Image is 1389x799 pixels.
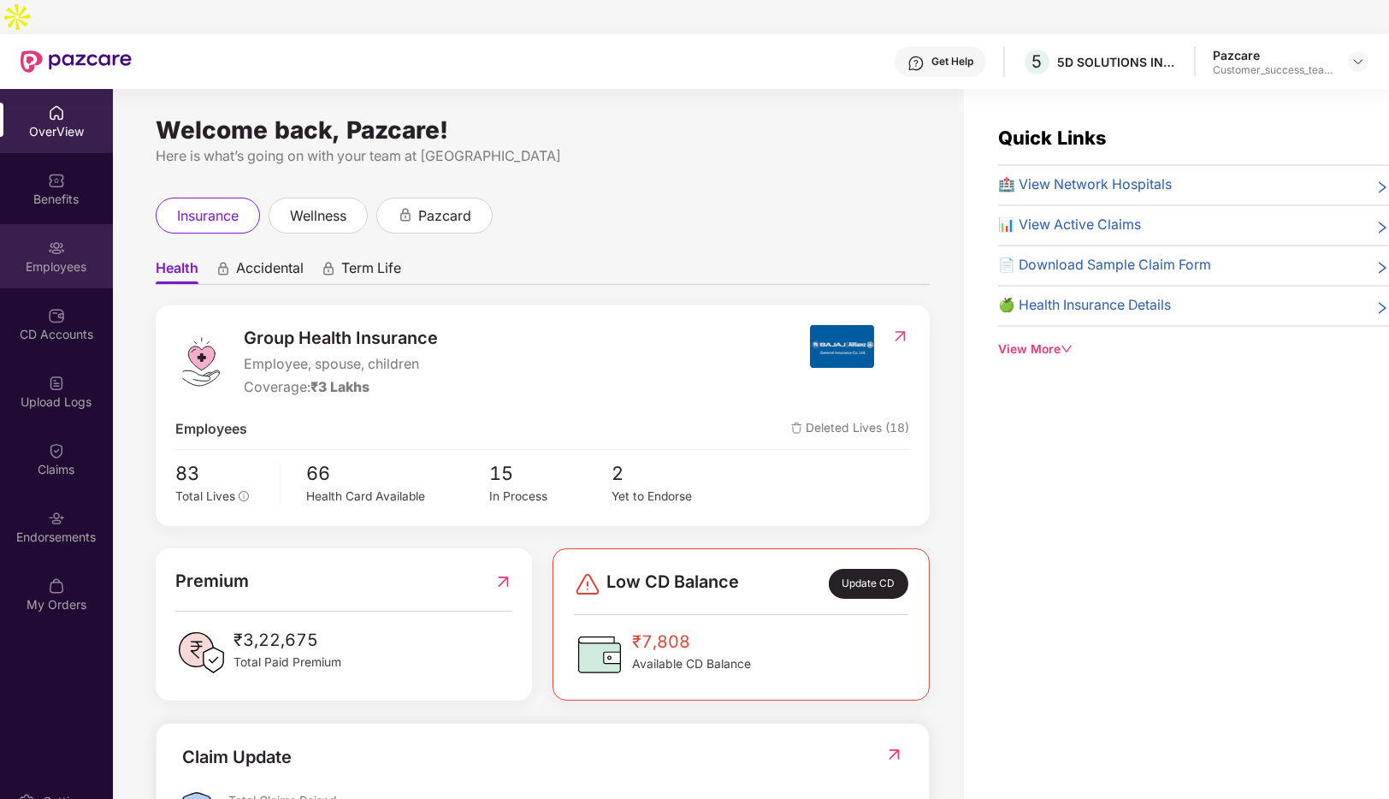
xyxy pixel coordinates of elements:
span: ₹3,22,675 [233,627,341,654]
span: info-circle [239,491,249,501]
div: animation [216,261,231,276]
div: Pazcare [1213,47,1333,63]
span: Quick Links [998,127,1106,149]
div: Update CD [829,569,909,598]
span: ₹7,808 [632,629,751,655]
span: right [1375,178,1389,196]
div: Claim Update [182,744,292,771]
span: Employee, spouse, children [244,354,438,376]
img: svg+xml;base64,PHN2ZyBpZD0iRW5kb3JzZW1lbnRzIiB4bWxucz0iaHR0cDovL3d3dy53My5vcmcvMjAwMC9zdmciIHdpZH... [48,510,65,527]
div: Get Help [931,55,973,68]
span: down [1061,343,1073,355]
img: PaidPremiumIcon [175,627,227,678]
span: pazcard [418,205,471,227]
img: New Pazcare Logo [21,50,132,73]
div: Coverage: [244,377,438,399]
div: Welcome back, Pazcare! [156,123,930,137]
div: Health Card Available [306,488,489,506]
span: Premium [175,568,249,595]
span: wellness [290,205,346,227]
span: 📄 Download Sample Claim Form [998,255,1211,276]
img: svg+xml;base64,PHN2ZyBpZD0iSGVscC0zMngzMiIgeG1sbnM9Imh0dHA6Ly93d3cudzMub3JnLzIwMDAvc3ZnIiB3aWR0aD... [907,55,925,72]
img: svg+xml;base64,PHN2ZyBpZD0iRW1wbG95ZWVzIiB4bWxucz0iaHR0cDovL3d3dy53My5vcmcvMjAwMC9zdmciIHdpZHRoPS... [48,240,65,257]
span: insurance [177,205,239,227]
img: deleteIcon [791,423,802,434]
img: logo [175,336,227,388]
span: 2 [612,459,734,488]
span: Group Health Insurance [244,325,438,352]
div: animation [321,261,336,276]
img: insurerIcon [810,325,874,368]
img: svg+xml;base64,PHN2ZyBpZD0iRGFuZ2VyLTMyeDMyIiB4bWxucz0iaHR0cDovL3d3dy53My5vcmcvMjAwMC9zdmciIHdpZH... [574,571,601,598]
span: Health [156,259,198,284]
span: 📊 View Active Claims [998,215,1141,236]
span: Employees [175,419,247,441]
span: right [1375,258,1389,276]
img: RedirectIcon [885,746,903,763]
img: RedirectIcon [494,568,512,595]
img: svg+xml;base64,PHN2ZyBpZD0iQmVuZWZpdHMiIHhtbG5zPSJodHRwOi8vd3d3LnczLm9yZy8yMDAwL3N2ZyIgd2lkdGg9Ij... [48,172,65,189]
span: Accidental [236,259,304,284]
div: animation [398,207,413,222]
img: RedirectIcon [891,328,909,345]
img: svg+xml;base64,PHN2ZyBpZD0iQ2xhaW0iIHhtbG5zPSJodHRwOi8vd3d3LnczLm9yZy8yMDAwL3N2ZyIgd2lkdGg9IjIwIi... [48,442,65,459]
div: View More [998,340,1389,359]
span: 🍏 Health Insurance Details [998,295,1171,317]
div: 5D SOLUTIONS INDIA PRIVATE LIMITED [1057,54,1177,70]
span: 15 [489,459,612,488]
span: Total Paid Premium [233,654,341,672]
img: svg+xml;base64,PHN2ZyBpZD0iRHJvcGRvd24tMzJ4MzIiIHhtbG5zPSJodHRwOi8vd3d3LnczLm9yZy8yMDAwL3N2ZyIgd2... [1351,55,1365,68]
img: svg+xml;base64,PHN2ZyBpZD0iTXlfT3JkZXJzIiBkYXRhLW5hbWU9Ik15IE9yZGVycyIgeG1sbnM9Imh0dHA6Ly93d3cudz... [48,577,65,595]
span: Total Lives [175,489,235,503]
span: Available CD Balance [632,655,751,674]
span: Deleted Lives (18) [791,419,909,441]
div: Customer_success_team_lead [1213,63,1333,77]
span: right [1375,218,1389,236]
img: svg+xml;base64,PHN2ZyBpZD0iSG9tZSIgeG1sbnM9Imh0dHA6Ly93d3cudzMub3JnLzIwMDAvc3ZnIiB3aWR0aD0iMjAiIG... [48,104,65,121]
span: 83 [175,459,267,488]
span: 5 [1032,51,1043,72]
span: 66 [306,459,489,488]
span: right [1375,299,1389,317]
span: 🏥 View Network Hospitals [998,175,1172,196]
span: Low CD Balance [606,569,739,598]
div: Yet to Endorse [612,488,734,506]
img: CDBalanceIcon [574,629,625,680]
span: Term Life [341,259,401,284]
img: svg+xml;base64,PHN2ZyBpZD0iVXBsb2FkX0xvZ3MiIGRhdGEtbmFtZT0iVXBsb2FkIExvZ3MiIHhtbG5zPSJodHRwOi8vd3... [48,375,65,392]
div: Here is what’s going on with your team at [GEOGRAPHIC_DATA] [156,145,930,167]
div: In Process [489,488,612,506]
img: svg+xml;base64,PHN2ZyBpZD0iQ0RfQWNjb3VudHMiIGRhdGEtbmFtZT0iQ0QgQWNjb3VudHMiIHhtbG5zPSJodHRwOi8vd3... [48,307,65,324]
span: ₹3 Lakhs [310,379,369,395]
